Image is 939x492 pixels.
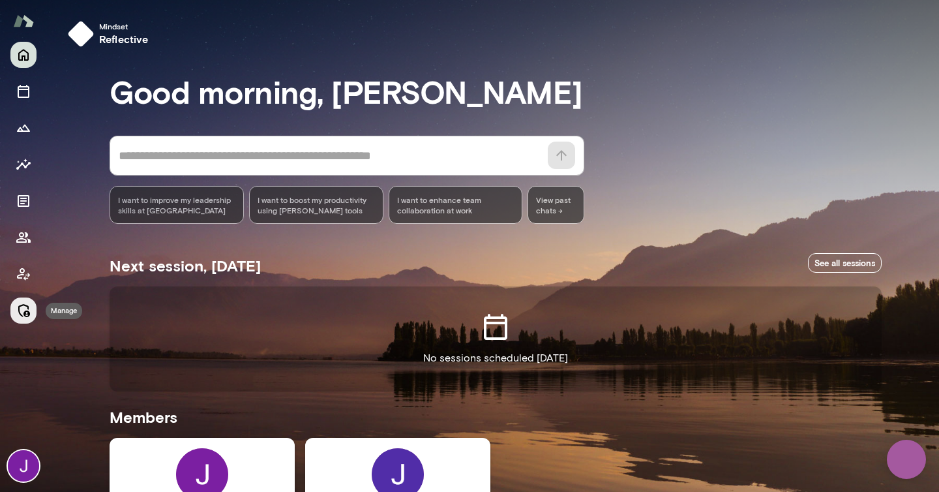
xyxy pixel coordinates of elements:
[110,186,244,224] div: I want to improve my leadership skills at [GEOGRAPHIC_DATA]
[10,298,37,324] button: Manage
[99,21,149,31] span: Mindset
[389,186,523,224] div: I want to enhance team collaboration at work
[63,16,159,52] button: Mindsetreflective
[118,194,235,215] span: I want to improve my leadership skills at [GEOGRAPHIC_DATA]
[528,186,584,224] span: View past chats ->
[68,21,94,47] img: mindset
[99,31,149,47] h6: reflective
[110,73,882,110] h3: Good morning, [PERSON_NAME]
[808,253,882,273] a: See all sessions
[10,115,37,141] button: Growth Plan
[13,8,34,33] img: Mento
[258,194,375,215] span: I want to boost my productivity using [PERSON_NAME] tools
[397,194,514,215] span: I want to enhance team collaboration at work
[249,186,383,224] div: I want to boost my productivity using [PERSON_NAME] tools
[10,224,37,251] button: Members
[10,188,37,214] button: Documents
[423,350,568,366] p: No sessions scheduled [DATE]
[110,255,261,276] h5: Next session, [DATE]
[46,303,82,319] div: Manage
[10,151,37,177] button: Insights
[10,42,37,68] button: Home
[110,407,882,427] h5: Members
[8,450,39,482] img: Jocelyn Grodin
[10,78,37,104] button: Sessions
[10,261,37,287] button: Client app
